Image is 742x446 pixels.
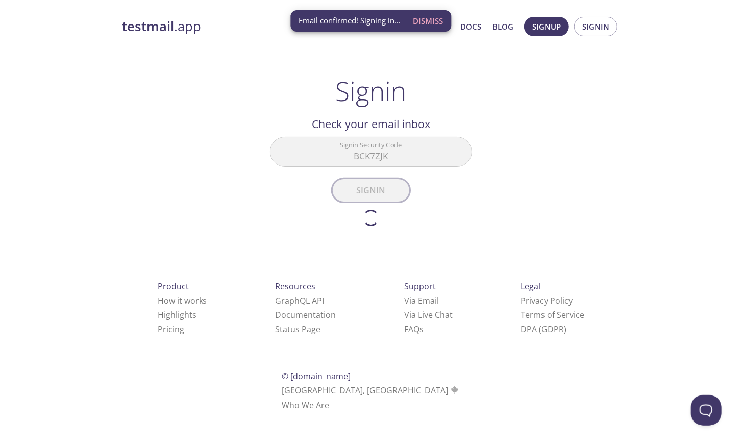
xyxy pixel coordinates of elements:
[275,281,315,292] span: Resources
[158,324,184,335] a: Pricing
[122,18,362,35] a: testmail.app
[282,370,351,382] span: © [DOMAIN_NAME]
[419,324,424,335] span: s
[691,395,722,426] iframe: Help Scout Beacon - Open
[282,385,460,396] span: [GEOGRAPHIC_DATA], [GEOGRAPHIC_DATA]
[404,281,436,292] span: Support
[574,17,617,36] button: Signin
[282,400,330,411] a: Who We Are
[158,281,189,292] span: Product
[275,309,336,320] a: Documentation
[413,14,443,28] span: Dismiss
[270,115,472,133] h2: Check your email inbox
[158,295,207,306] a: How it works
[524,17,569,36] button: Signup
[404,295,439,306] a: Via Email
[404,324,424,335] a: FAQ
[492,20,513,33] a: Blog
[409,11,448,31] button: Dismiss
[122,17,174,35] strong: testmail
[521,324,566,335] a: DPA (GDPR)
[275,295,324,306] a: GraphQL API
[521,309,584,320] a: Terms of Service
[336,76,407,106] h1: Signin
[299,15,401,26] span: Email confirmed! Signing in...
[460,20,481,33] a: Docs
[532,20,561,33] span: Signup
[521,281,540,292] span: Legal
[521,295,573,306] a: Privacy Policy
[404,309,453,320] a: Via Live Chat
[158,309,196,320] a: Highlights
[582,20,609,33] span: Signin
[275,324,320,335] a: Status Page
